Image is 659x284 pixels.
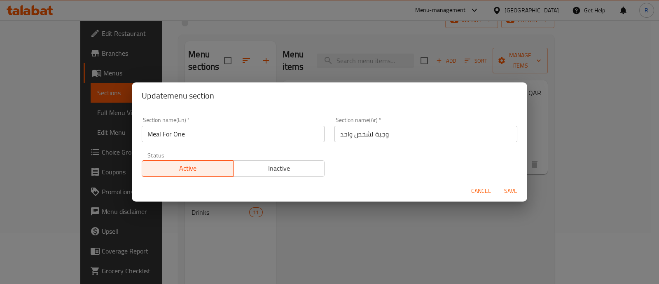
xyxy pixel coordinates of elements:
button: Active [142,160,234,177]
span: Cancel [471,186,491,196]
span: Active [145,162,230,174]
span: Save [501,186,521,196]
button: Inactive [233,160,325,177]
input: Please enter section name(en) [142,126,325,142]
h2: Update menu section [142,89,517,102]
button: Cancel [468,183,494,199]
button: Save [498,183,524,199]
input: Please enter section name(ar) [334,126,517,142]
span: Inactive [237,162,322,174]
